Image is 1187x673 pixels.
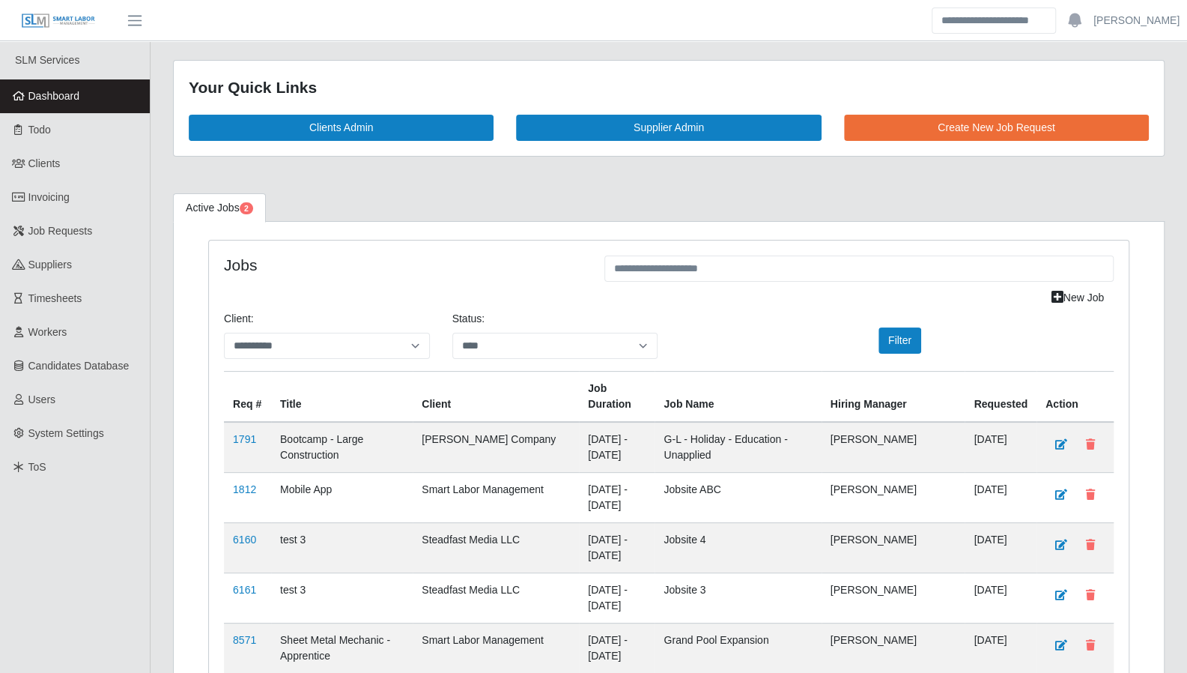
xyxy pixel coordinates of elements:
[822,371,965,422] th: Hiring Manager
[822,573,965,623] td: [PERSON_NAME]
[579,573,655,623] td: [DATE] - [DATE]
[28,259,72,271] span: Suppliers
[28,292,82,304] span: Timesheets
[28,326,67,338] span: Workers
[271,371,413,422] th: Title
[413,371,579,422] th: Client
[965,623,1036,673] td: [DATE]
[28,225,93,237] span: Job Requests
[233,634,256,646] a: 8571
[822,522,965,573] td: [PERSON_NAME]
[655,623,821,673] td: Grand Pool Expansion
[233,534,256,546] a: 6160
[655,522,821,573] td: Jobsite 4
[189,76,1149,100] div: Your Quick Links
[233,483,256,495] a: 1812
[822,472,965,522] td: [PERSON_NAME]
[28,393,56,405] span: Users
[965,371,1036,422] th: Requested
[224,371,271,422] th: Req #
[189,115,494,141] a: Clients Admin
[452,311,485,327] label: Status:
[655,573,821,623] td: Jobsite 3
[822,623,965,673] td: [PERSON_NAME]
[240,202,253,214] span: Pending Jobs
[271,522,413,573] td: test 3
[579,422,655,473] td: [DATE] - [DATE]
[579,472,655,522] td: [DATE] - [DATE]
[28,461,46,473] span: ToS
[271,623,413,673] td: Sheet Metal Mechanic - Apprentice
[28,360,130,372] span: Candidates Database
[28,191,70,203] span: Invoicing
[878,328,921,354] button: Filter
[965,573,1036,623] td: [DATE]
[28,157,61,169] span: Clients
[1036,371,1114,422] th: Action
[271,422,413,473] td: Bootcamp - Large Construction
[579,371,655,422] th: Job Duration
[579,522,655,573] td: [DATE] - [DATE]
[965,422,1036,473] td: [DATE]
[413,422,579,473] td: [PERSON_NAME] Company
[965,522,1036,573] td: [DATE]
[271,472,413,522] td: Mobile App
[1093,13,1180,28] a: [PERSON_NAME]
[413,623,579,673] td: Smart Labor Management
[1042,285,1114,311] a: New Job
[579,623,655,673] td: [DATE] - [DATE]
[655,422,821,473] td: G-L - Holiday - Education - Unapplied
[233,433,256,445] a: 1791
[15,54,79,66] span: SLM Services
[173,193,266,223] a: Active Jobs
[224,311,254,327] label: Client:
[932,7,1056,34] input: Search
[28,124,51,136] span: Todo
[413,573,579,623] td: Steadfast Media LLC
[224,256,582,274] h4: Jobs
[822,422,965,473] td: [PERSON_NAME]
[655,472,821,522] td: Jobsite ABC
[413,472,579,522] td: Smart Labor Management
[28,90,80,102] span: Dashboard
[21,13,96,29] img: SLM Logo
[233,584,256,596] a: 6161
[655,371,821,422] th: Job Name
[844,115,1149,141] a: Create New Job Request
[413,522,579,573] td: Steadfast Media LLC
[28,427,104,439] span: System Settings
[271,573,413,623] td: test 3
[965,472,1036,522] td: [DATE]
[516,115,821,141] a: Supplier Admin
